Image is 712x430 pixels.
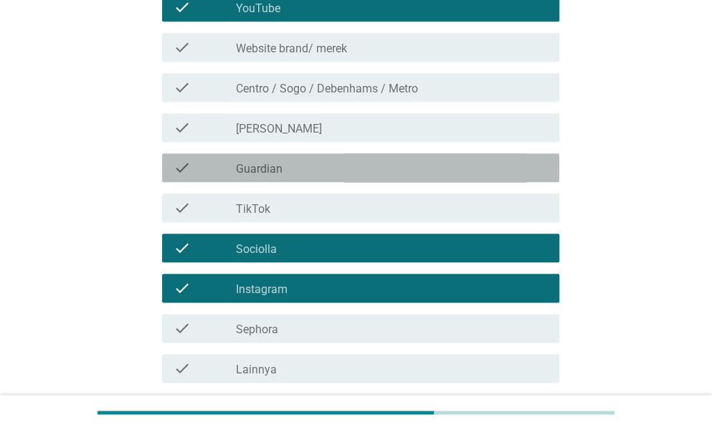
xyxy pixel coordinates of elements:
i: check [174,39,191,56]
label: Website brand/ merek [236,42,347,56]
i: check [174,79,191,96]
label: Sephora [236,322,278,337]
i: check [174,360,191,377]
label: Sociolla [236,242,277,257]
i: check [174,119,191,136]
label: Guardian [236,162,283,176]
label: [PERSON_NAME] [236,122,322,136]
label: YouTube [236,1,280,16]
i: check [174,279,191,297]
label: Centro / Sogo / Debenhams / Metro [236,82,418,96]
i: check [174,199,191,216]
i: check [174,320,191,337]
label: Lainnya [236,363,277,377]
i: check [174,159,191,176]
label: TikTok [236,202,270,216]
label: Instagram [236,282,288,297]
i: check [174,239,191,257]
